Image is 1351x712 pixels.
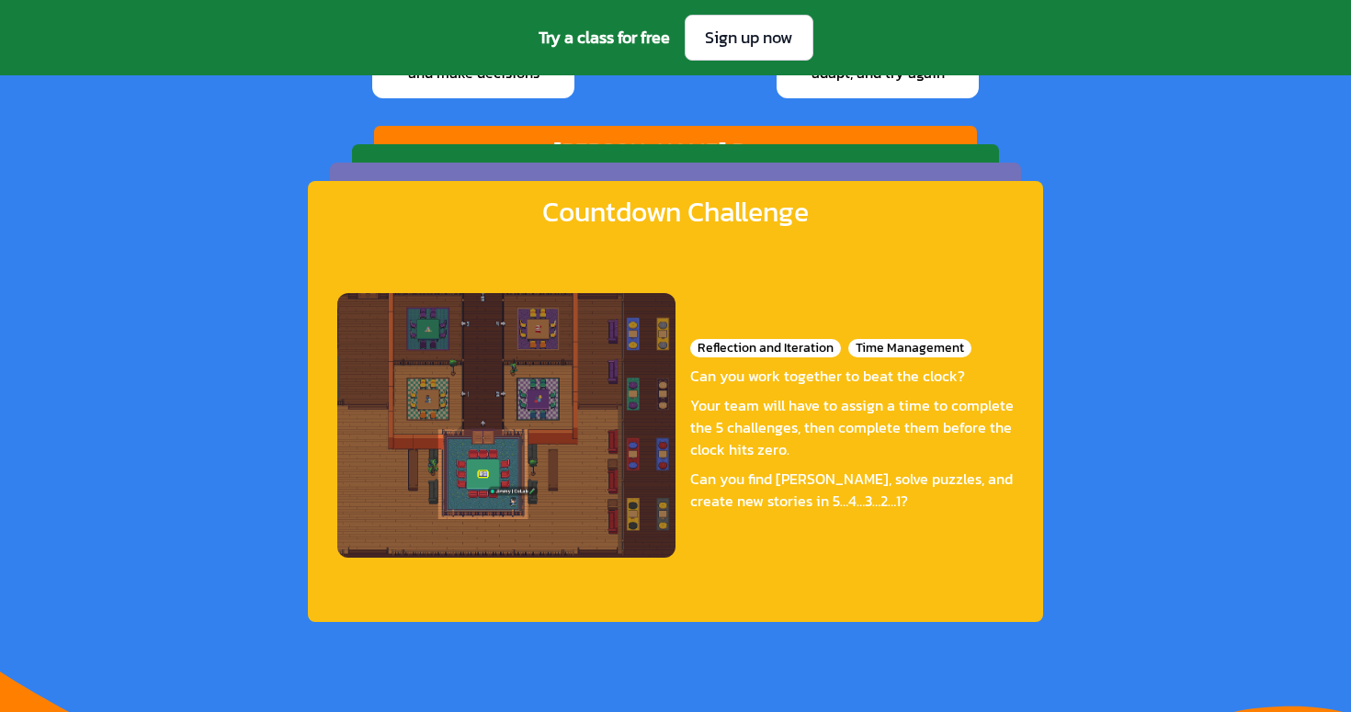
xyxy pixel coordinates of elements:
[848,339,971,357] div: Time Management
[542,196,809,229] div: Countdown Challenge
[690,468,1014,512] div: Can you find [PERSON_NAME], solve puzzles, and create new stories in 5…4…3…2…1?
[685,15,813,61] a: Sign up now
[603,176,748,208] div: Ethics Island
[553,138,799,165] div: [PERSON_NAME] Racers
[559,157,791,186] div: Galactic Gear Masters
[690,394,1014,460] div: Your team will have to assign a time to complete the 5 challenges, then complete them before the ...
[690,365,1014,387] div: Can you work together to beat the clock?
[539,25,670,51] span: Try a class for free
[690,339,841,357] div: Reflection and Iteration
